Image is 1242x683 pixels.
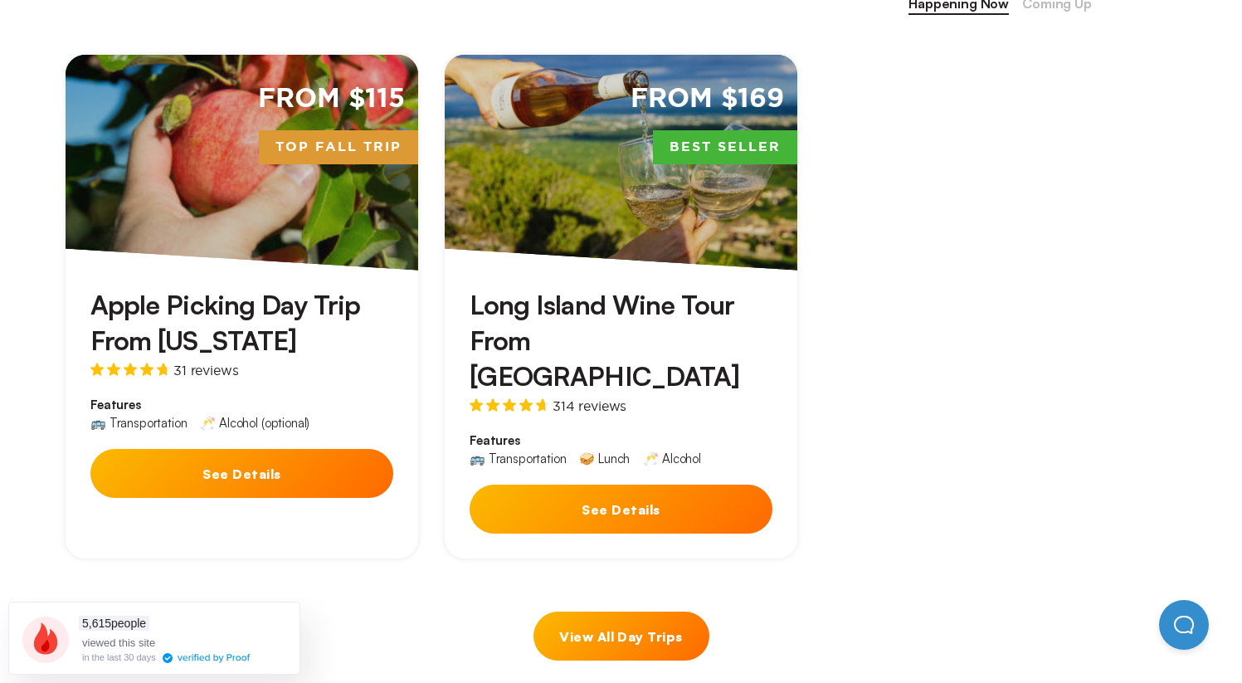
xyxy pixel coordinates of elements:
a: View All Day Trips [533,612,709,661]
span: Features [470,432,772,449]
span: people [79,616,149,631]
span: Features [90,397,393,413]
span: From $169 [631,81,784,117]
h3: Long Island Wine Tour From [GEOGRAPHIC_DATA] [470,287,772,395]
div: 🚌 Transportation [90,417,187,429]
span: From $115 [258,81,405,117]
div: 🥪 Lunch [579,452,630,465]
span: Best Seller [653,130,797,165]
iframe: Help Scout Beacon - Open [1159,600,1209,650]
div: 🚌 Transportation [470,452,566,465]
a: From $169Best SellerLong Island Wine Tour From [GEOGRAPHIC_DATA]314 reviewsFeatures🚌 Transportati... [445,55,797,559]
span: viewed this site [82,637,155,649]
div: 🥂 Alcohol (optional) [200,417,309,429]
a: From $115Top Fall TripApple Picking Day Trip From [US_STATE]31 reviewsFeatures🚌 Transportation🥂 A... [66,55,418,559]
span: 314 reviews [553,399,626,412]
span: Top Fall Trip [259,130,418,165]
div: 🥂 Alcohol [643,452,701,465]
div: in the last 30 days [82,653,156,662]
span: 31 reviews [173,363,238,377]
button: See Details [470,485,772,534]
h3: Apple Picking Day Trip From [US_STATE] [90,287,393,359]
button: See Details [90,449,393,498]
span: 5,615 [82,617,111,630]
